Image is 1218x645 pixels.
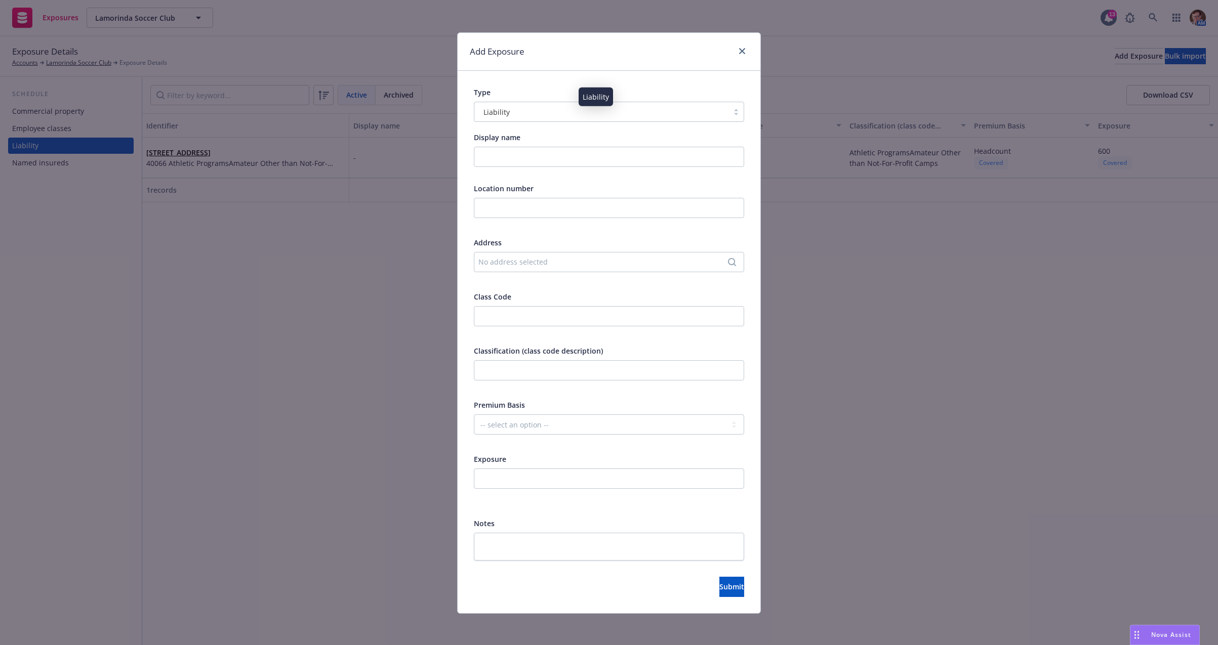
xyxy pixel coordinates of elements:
[1130,625,1143,644] div: Drag to move
[474,238,502,247] span: Address
[478,256,729,267] div: No address selected
[728,258,736,266] svg: Search
[1130,625,1200,645] button: Nova Assist
[470,45,524,58] h1: Add Exposure
[474,133,520,142] span: Display name
[719,577,744,597] button: Submit
[474,88,491,97] span: Type
[474,346,603,356] span: Classification (class code description)
[474,519,495,528] span: Notes
[474,454,506,464] span: Exposure
[474,292,511,302] span: Class Code
[479,107,723,117] span: Liability
[483,107,510,117] span: Liability
[719,582,744,591] span: Submit
[1151,630,1191,639] span: Nova Assist
[474,184,534,193] span: Location number
[736,45,748,57] a: close
[474,400,525,410] span: Premium Basis
[474,252,744,272] button: No address selected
